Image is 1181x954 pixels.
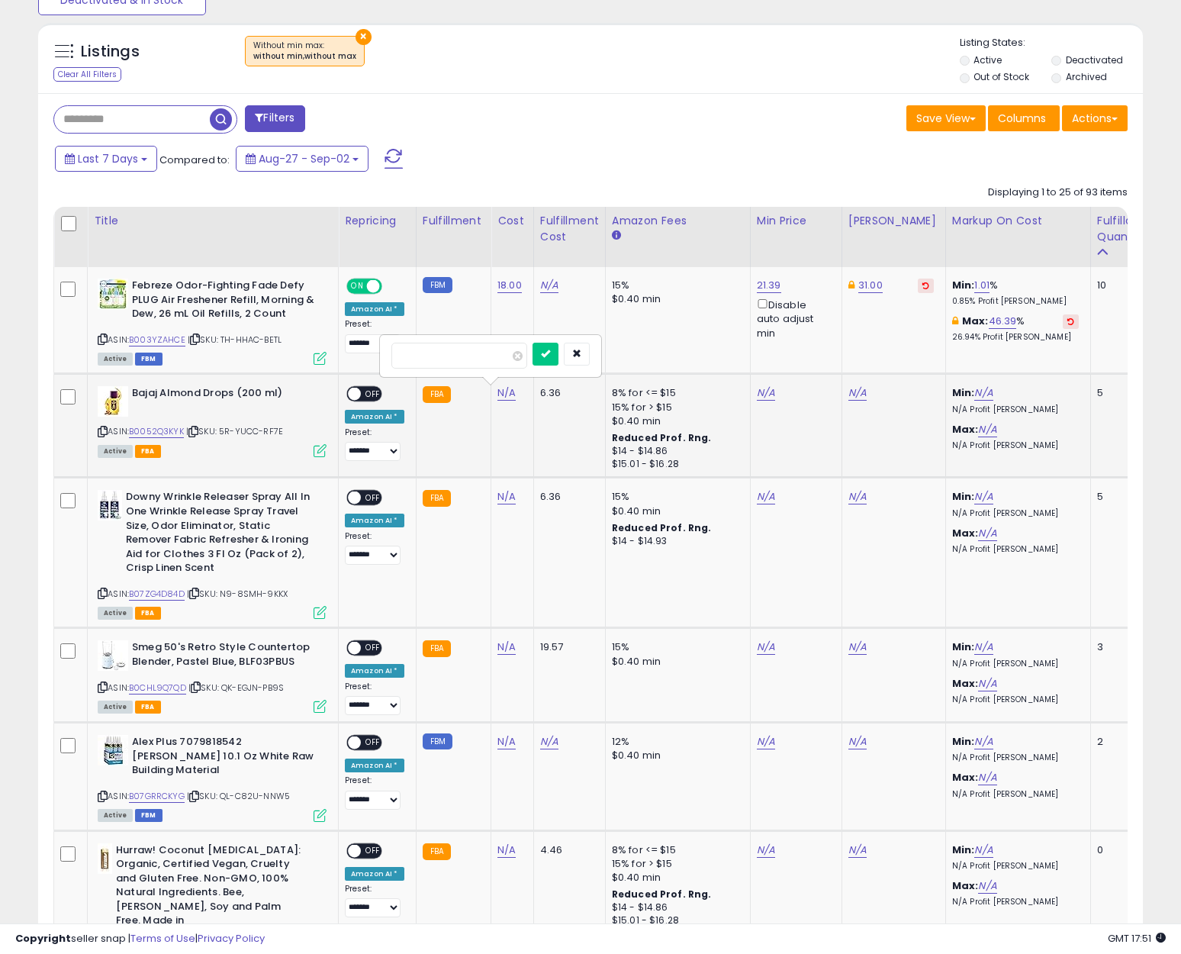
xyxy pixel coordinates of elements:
div: 2 [1097,735,1144,749]
span: FBM [135,353,163,366]
span: All listings currently available for purchase on Amazon [98,701,133,714]
b: Hurraw! Coconut [MEDICAL_DATA]: Organic, Certified Vegan, Cruelty and Gluten Free. Non-GMO, 100% ... [116,843,301,946]
div: Preset: [345,682,404,716]
div: Amazon Fees [612,213,744,229]
span: FBA [135,701,161,714]
b: Min: [952,843,975,857]
span: OFF [361,844,385,857]
a: Terms of Use [130,931,195,946]
img: 31M3N57n-1L._SL40_.jpg [98,843,112,874]
div: ASIN: [98,640,327,711]
p: N/A Profit [PERSON_NAME] [952,659,1079,669]
div: seller snap | | [15,932,265,946]
label: Out of Stock [973,70,1029,83]
b: Min: [952,640,975,654]
div: Amazon AI * [345,664,404,678]
b: Alex Plus 7079818542 [PERSON_NAME] 10.1 Oz White Raw Building Material [132,735,317,782]
small: FBM [423,733,452,749]
div: $0.40 min [612,414,739,428]
span: Without min max : [253,40,356,63]
span: All listings currently available for purchase on Amazon [98,809,133,822]
p: N/A Profit [PERSON_NAME] [952,508,1079,519]
th: The percentage added to the cost of goods (COGS) that forms the calculator for Min & Max prices. [945,207,1090,267]
button: Columns [988,105,1060,131]
b: Febreze Odor-Fighting Fade Defy PLUG Air Freshener Refill, Morning & Dew, 26 mL Oil Refills, 2 Count [132,279,317,325]
div: Title [94,213,332,229]
div: Preset: [345,884,404,918]
b: Min: [952,385,975,400]
p: 26.94% Profit [PERSON_NAME] [952,332,1079,343]
a: N/A [978,676,996,691]
a: B003YZAHCE [129,334,185,346]
button: Save View [906,105,986,131]
a: N/A [848,640,867,655]
strong: Copyright [15,931,71,946]
a: N/A [540,278,558,293]
span: | SKU: QL-C82U-NNW5 [187,790,290,802]
span: Columns [998,111,1046,126]
b: Min: [952,489,975,504]
b: Min: [952,734,975,749]
p: 0.85% Profit [PERSON_NAME] [952,296,1079,307]
p: N/A Profit [PERSON_NAME] [952,695,1079,705]
span: All listings currently available for purchase on Amazon [98,607,133,620]
a: B07GRRCKYG [129,790,185,803]
b: Min: [952,278,975,292]
a: B0CHL9Q7QD [129,682,186,695]
a: N/A [757,843,775,858]
div: $14 - $14.93 [612,535,739,548]
a: N/A [974,640,993,655]
div: [PERSON_NAME] [848,213,939,229]
a: 46.39 [989,314,1017,329]
a: N/A [497,843,516,858]
b: Reduced Prof. Rng. [612,888,712,901]
span: All listings currently available for purchase on Amazon [98,445,133,458]
h5: Listings [81,41,140,63]
div: without min,without max [253,51,356,62]
a: 21.39 [757,278,781,293]
div: $14 - $14.86 [612,445,739,458]
span: OFF [361,736,385,749]
button: Actions [1062,105,1128,131]
div: Disable auto adjust min [757,296,830,340]
div: ASIN: [98,279,327,363]
div: 4.46 [540,843,594,857]
div: 5 [1097,490,1144,504]
div: $0.40 min [612,504,739,518]
label: Archived [1066,70,1107,83]
button: Aug-27 - Sep-02 [236,146,368,172]
button: × [356,29,372,45]
div: Amazon AI * [345,302,404,316]
p: N/A Profit [PERSON_NAME] [952,440,1079,451]
div: 12% [612,735,739,749]
a: 18.00 [497,278,522,293]
a: N/A [978,526,996,541]
div: 6.36 [540,386,594,400]
b: Bajaj Almond Drops (200 ml) [132,386,317,404]
b: Smeg 50's Retro Style Countertop Blender, Pastel Blue, BLF03PBUS [132,640,317,672]
small: FBA [423,490,451,507]
a: N/A [848,385,867,401]
a: N/A [497,489,516,504]
div: $0.40 min [612,871,739,885]
span: OFF [380,280,404,293]
a: N/A [848,489,867,504]
b: Max: [952,422,979,437]
div: 15% [612,640,739,654]
a: 31.00 [858,278,883,293]
span: Last 7 Days [78,151,138,166]
div: 15% for > $15 [612,401,739,414]
div: 8% for <= $15 [612,386,739,400]
span: | SKU: 5R-YUCC-RF7E [186,425,283,437]
p: N/A Profit [PERSON_NAME] [952,544,1079,555]
a: N/A [978,770,996,785]
p: N/A Profit [PERSON_NAME] [952,753,1079,763]
b: Max: [952,878,979,893]
p: N/A Profit [PERSON_NAME] [952,789,1079,800]
div: Displaying 1 to 25 of 93 items [988,185,1128,200]
div: Preset: [345,775,404,810]
b: Max: [962,314,989,328]
span: OFF [361,388,385,401]
span: | SKU: N9-8SMH-9KKX [187,588,288,600]
a: Privacy Policy [198,931,265,946]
